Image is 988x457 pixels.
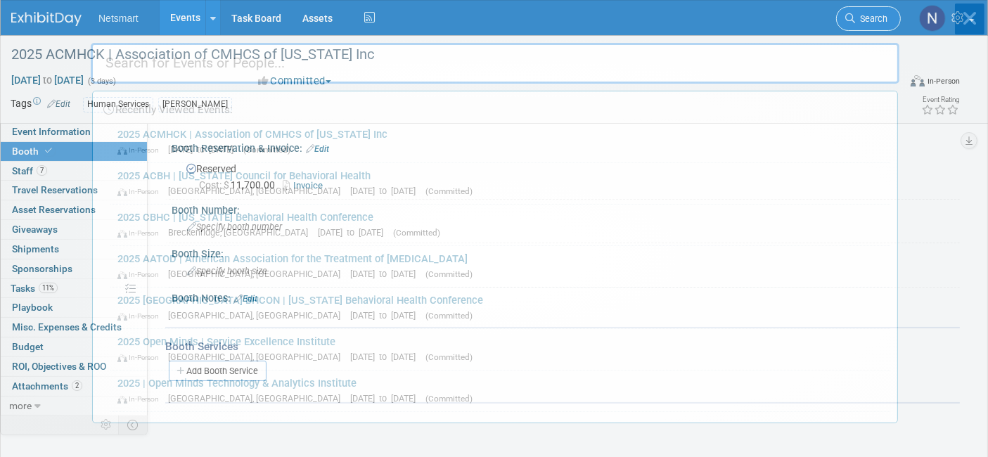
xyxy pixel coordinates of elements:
span: (Committed) [393,228,440,238]
a: 2025 Open Minds | Service Excellence Institute In-Person [GEOGRAPHIC_DATA], [GEOGRAPHIC_DATA] [DA... [110,329,890,370]
span: [DATE] to [DATE] [350,393,423,404]
span: (Committed) [425,186,473,196]
div: Recently Viewed Events: [100,91,890,122]
a: 2025 AATOD | American Association for the Treatment of [MEDICAL_DATA] In-Person [GEOGRAPHIC_DATA]... [110,246,890,287]
span: [DATE] to [DATE] [350,310,423,321]
span: [DATE] to [DATE] [318,227,390,238]
span: [GEOGRAPHIC_DATA], [GEOGRAPHIC_DATA] [168,269,347,279]
span: [DATE] to [DATE] [350,269,423,279]
span: [GEOGRAPHIC_DATA], [GEOGRAPHIC_DATA] [168,393,347,404]
a: 2025 CBHC | [US_STATE] Behavioral Health Conference In-Person Breckenridge, [GEOGRAPHIC_DATA] [DA... [110,205,890,245]
span: [GEOGRAPHIC_DATA], [GEOGRAPHIC_DATA] [168,352,347,362]
span: [DATE] to [DATE] [350,186,423,196]
span: In-Person [117,270,165,279]
span: (Committed) [425,311,473,321]
span: [GEOGRAPHIC_DATA], [GEOGRAPHIC_DATA] [168,310,347,321]
a: 2025 ACBH | [US_STATE] Council for Behavioral Health In-Person [GEOGRAPHIC_DATA], [GEOGRAPHIC_DAT... [110,163,890,204]
input: Search for Events or People... [91,43,899,84]
span: [DATE] to [DATE] [350,352,423,362]
span: In-Person [117,394,165,404]
span: Breckenridge, [GEOGRAPHIC_DATA] [168,227,315,238]
span: (Committed) [425,352,473,362]
span: In-Person [117,146,165,155]
a: 2025 ACMHCK | Association of CMHCS of [US_STATE] Inc In-Person [DATE] to [DATE] (Committed) [110,122,890,162]
span: In-Person [117,311,165,321]
span: (Committed) [425,394,473,404]
span: In-Person [117,187,165,196]
a: 2025 | Open Minds Technology & Analytics Institute In-Person [GEOGRAPHIC_DATA], [GEOGRAPHIC_DATA]... [110,371,890,411]
span: In-Person [117,228,165,238]
span: [DATE] to [DATE] [168,144,240,155]
span: In-Person [117,353,165,362]
span: (Committed) [243,145,290,155]
span: (Committed) [425,269,473,279]
a: 2025 [GEOGRAPHIC_DATA] BHCON | [US_STATE] Behavioral Health Conference In-Person [GEOGRAPHIC_DATA... [110,288,890,328]
span: [GEOGRAPHIC_DATA], [GEOGRAPHIC_DATA] [168,186,347,196]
